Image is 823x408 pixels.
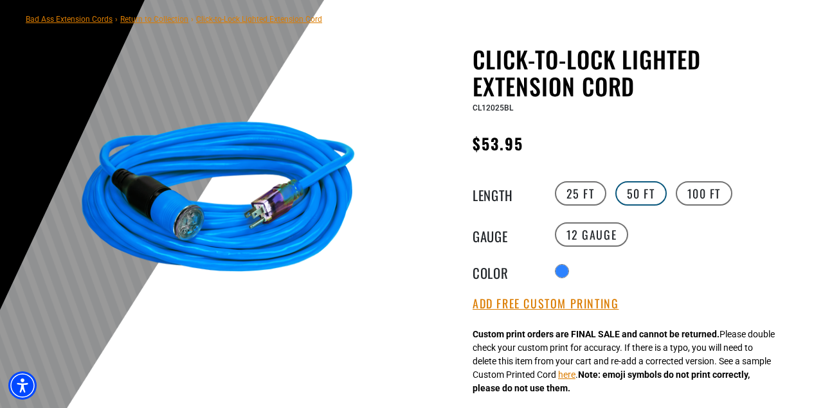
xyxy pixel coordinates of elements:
[615,181,667,206] label: 50 FT
[473,46,788,100] h1: Click-to-Lock Lighted Extension Cord
[26,11,322,26] nav: breadcrumbs
[555,181,606,206] label: 25 FT
[558,368,575,382] button: here
[115,15,118,24] span: ›
[196,15,322,24] span: Click-to-Lock Lighted Extension Cord
[555,222,629,247] label: 12 Gauge
[473,263,537,279] legend: Color
[473,297,619,311] button: Add Free Custom Printing
[473,329,719,339] strong: Custom print orders are FINAL SALE and cannot be returned.
[120,15,188,24] a: Return to Collection
[191,15,194,24] span: ›
[473,132,523,155] span: $53.95
[676,181,733,206] label: 100 FT
[473,328,775,395] div: Please double check your custom print for accuracy. If there is a typo, you will need to delete t...
[26,15,113,24] a: Bad Ass Extension Cords
[8,371,37,400] div: Accessibility Menu
[473,103,513,112] span: CL12025BL
[473,226,537,243] legend: Gauge
[473,185,537,202] legend: Length
[64,48,374,358] img: blue
[473,369,750,393] strong: Note: emoji symbols do not print correctly, please do not use them.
